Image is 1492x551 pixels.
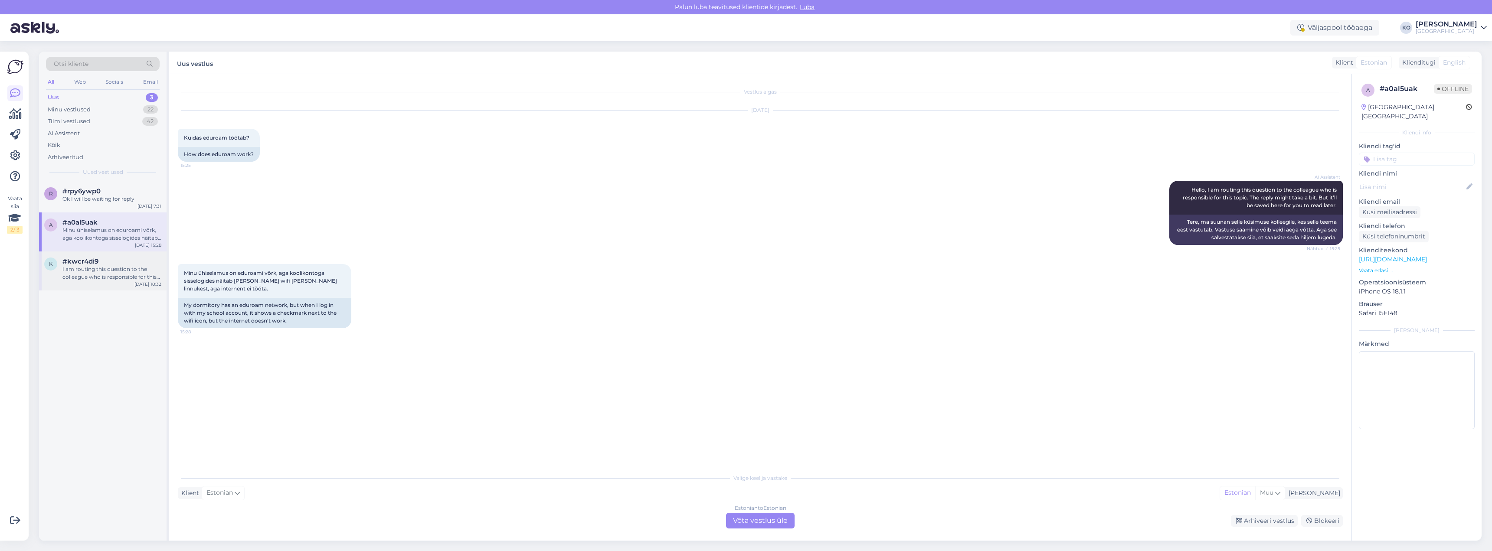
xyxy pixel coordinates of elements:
[178,298,351,328] div: My dormitory has an eduroam network, but when I log in with my school account, it shows a checkma...
[46,76,56,88] div: All
[1359,326,1475,334] div: [PERSON_NAME]
[1183,186,1338,209] span: Hello, I am routing this question to the colleague who is responsible for this topic. The reply m...
[1359,309,1475,318] p: Safari 15E148
[7,195,23,234] div: Vaata siia
[178,147,260,162] div: How does eduroam work?
[178,88,1343,96] div: Vestlus algas
[1169,215,1343,245] div: Tere, ma suunan selle küsimuse kolleegile, kes selle teema eest vastutab. Vastuse saamine võib ve...
[1359,153,1475,166] input: Lisa tag
[137,203,161,209] div: [DATE] 7:31
[72,76,88,88] div: Web
[143,105,158,114] div: 22
[1416,28,1477,35] div: [GEOGRAPHIC_DATA]
[1359,142,1475,151] p: Kliendi tag'id
[1359,197,1475,206] p: Kliendi email
[1307,245,1340,252] span: Nähtud ✓ 15:25
[62,258,98,265] span: #kwcr4di9
[1416,21,1487,35] a: [PERSON_NAME][GEOGRAPHIC_DATA]
[206,488,233,498] span: Estonian
[1220,486,1255,499] div: Estonian
[1231,515,1298,527] div: Arhiveeri vestlus
[177,57,213,68] label: Uus vestlus
[1359,287,1475,296] p: iPhone OS 18.1.1
[735,504,786,512] div: Estonian to Estonian
[49,222,53,228] span: a
[1361,103,1466,121] div: [GEOGRAPHIC_DATA], [GEOGRAPHIC_DATA]
[48,153,83,162] div: Arhiveeritud
[135,242,161,248] div: [DATE] 15:28
[62,226,161,242] div: Minu ühiselamus on eduroami võrk, aga koolikontoga sisselogides näitab [PERSON_NAME] wifi [PERSON...
[134,281,161,287] div: [DATE] 10:32
[1359,300,1475,309] p: Brauser
[1399,58,1436,67] div: Klienditugi
[48,93,59,102] div: Uus
[184,134,249,141] span: Kuidas eduroam töötab?
[48,117,90,126] div: Tiimi vestlused
[180,162,213,169] span: 15:25
[146,93,158,102] div: 3
[1359,246,1475,255] p: Klienditeekond
[48,105,91,114] div: Minu vestlused
[1359,339,1475,349] p: Märkmed
[49,261,53,267] span: k
[797,3,817,11] span: Luba
[1359,129,1475,137] div: Kliendi info
[104,76,125,88] div: Socials
[178,489,199,498] div: Klient
[1359,278,1475,287] p: Operatsioonisüsteem
[1443,58,1466,67] span: English
[83,168,123,176] span: Uued vestlused
[1332,58,1353,67] div: Klient
[1359,222,1475,231] p: Kliendi telefon
[1359,255,1427,263] a: [URL][DOMAIN_NAME]
[1285,489,1340,498] div: [PERSON_NAME]
[1366,87,1370,93] span: a
[54,59,88,68] span: Otsi kliente
[1359,231,1429,242] div: Küsi telefoninumbrit
[178,474,1343,482] div: Valige keel ja vastake
[1359,206,1420,218] div: Küsi meiliaadressi
[141,76,160,88] div: Email
[48,141,60,150] div: Kõik
[49,190,53,197] span: r
[726,513,795,528] div: Võta vestlus üle
[48,129,80,138] div: AI Assistent
[62,187,101,195] span: #rpy6ywp0
[1260,489,1273,496] span: Muu
[142,117,158,126] div: 42
[62,218,98,226] span: #a0al5uak
[184,270,338,292] span: Minu ühiselamus on eduroami võrk, aga koolikontoga sisselogides näitab [PERSON_NAME] wifi [PERSON...
[1361,58,1387,67] span: Estonian
[1290,20,1379,36] div: Väljaspool tööaega
[62,265,161,281] div: I am routing this question to the colleague who is responsible for this topic. The reply might ta...
[180,329,213,335] span: 15:28
[1434,84,1472,94] span: Offline
[1400,22,1412,34] div: KO
[7,59,23,75] img: Askly Logo
[62,195,161,203] div: Ok I will be waiting for reply
[1308,174,1340,180] span: AI Assistent
[7,226,23,234] div: 2 / 3
[1359,267,1475,274] p: Vaata edasi ...
[1416,21,1477,28] div: [PERSON_NAME]
[178,106,1343,114] div: [DATE]
[1359,169,1475,178] p: Kliendi nimi
[1301,515,1343,527] div: Blokeeri
[1359,182,1465,192] input: Lisa nimi
[1380,84,1434,94] div: # a0al5uak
